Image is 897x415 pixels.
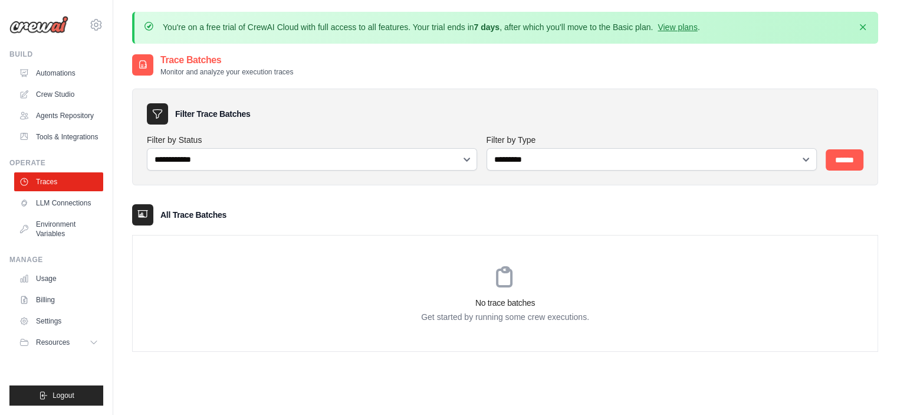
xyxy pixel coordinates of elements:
img: Logo [9,16,68,34]
a: Billing [14,290,103,309]
p: You're on a free trial of CrewAI Cloud with full access to all features. Your trial ends in , aft... [163,21,700,33]
h3: No trace batches [133,297,878,309]
p: Get started by running some crew executions. [133,311,878,323]
a: Environment Variables [14,215,103,243]
h3: All Trace Batches [160,209,226,221]
label: Filter by Status [147,134,477,146]
div: Manage [9,255,103,264]
strong: 7 days [474,22,500,32]
a: LLM Connections [14,194,103,213]
h2: Trace Batches [160,53,293,67]
button: Resources [14,333,103,352]
p: Monitor and analyze your execution traces [160,67,293,77]
a: Tools & Integrations [14,128,103,146]
a: Automations [14,64,103,83]
h3: Filter Trace Batches [175,108,250,120]
button: Logout [9,385,103,406]
span: Logout [52,391,74,400]
div: Build [9,50,103,59]
a: View plans [658,22,697,32]
label: Filter by Type [487,134,817,146]
span: Resources [36,338,70,347]
a: Settings [14,312,103,331]
a: Traces [14,172,103,191]
a: Crew Studio [14,85,103,104]
a: Agents Repository [14,106,103,125]
a: Usage [14,269,103,288]
div: Operate [9,158,103,168]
